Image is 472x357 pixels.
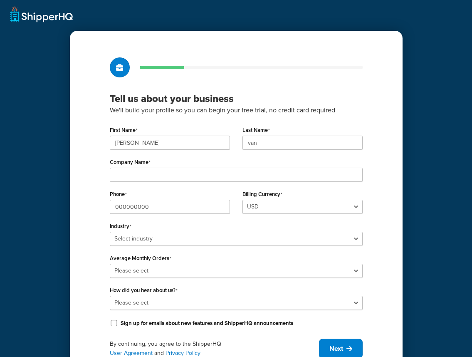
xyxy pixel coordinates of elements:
label: How did you hear about us? [110,287,178,294]
label: Phone [110,191,127,198]
label: Sign up for emails about new features and ShipperHQ announcements [121,320,293,327]
label: Last Name [242,127,270,134]
label: First Name [110,127,138,134]
h3: Tell us about your business [110,92,363,105]
p: We'll build your profile so you can begin your free trial, no credit card required [110,105,363,116]
label: Industry [110,223,131,230]
label: Billing Currency [242,191,282,198]
label: Average Monthly Orders [110,255,171,262]
span: Next [329,344,343,353]
label: Company Name [110,159,151,166]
